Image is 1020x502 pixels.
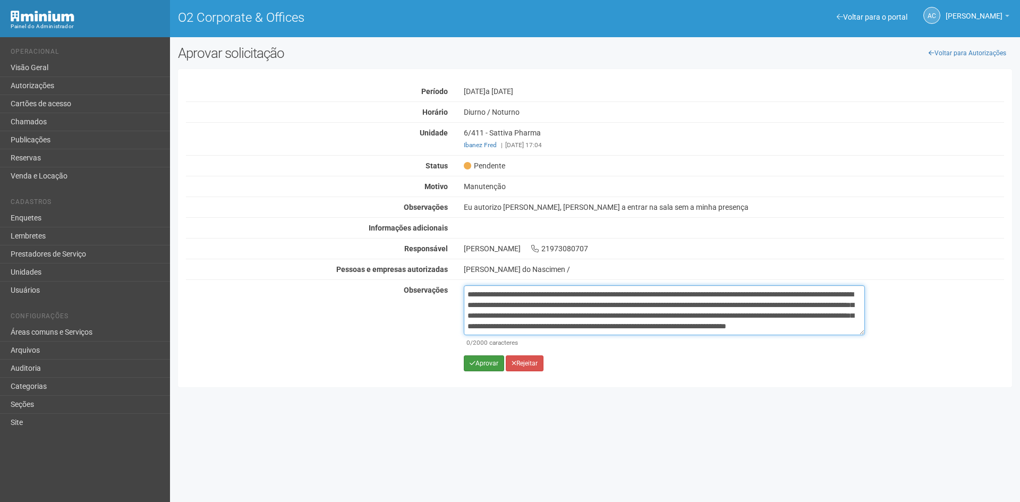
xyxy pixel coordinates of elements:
[421,87,448,96] strong: Período
[464,161,505,171] span: Pendente
[336,265,448,274] strong: Pessoas e empresas autorizadas
[11,11,74,22] img: Minium
[456,128,1012,150] div: 6/411 - Sattiva Pharma
[501,141,503,149] span: |
[923,7,940,24] a: AC
[464,141,497,149] a: Ibanez Fred
[923,45,1012,61] a: Voltar para Autorizações
[466,338,862,347] div: /2000 caracteres
[946,13,1009,22] a: [PERSON_NAME]
[464,140,1004,150] div: [DATE] 17:04
[420,129,448,137] strong: Unidade
[404,203,448,211] strong: Observações
[11,48,162,59] li: Operacional
[456,107,1012,117] div: Diurno / Noturno
[369,224,448,232] strong: Informações adicionais
[456,182,1012,191] div: Manutenção
[424,182,448,191] strong: Motivo
[464,265,1004,274] div: [PERSON_NAME] do Nascimen /
[178,45,587,61] h2: Aprovar solicitação
[11,312,162,324] li: Configurações
[422,108,448,116] strong: Horário
[464,355,504,371] button: Aprovar
[404,244,448,253] strong: Responsável
[486,87,513,96] span: a [DATE]
[946,2,1002,20] span: Ana Carla de Carvalho Silva
[404,286,448,294] strong: Observações
[11,22,162,31] div: Painel do Administrador
[837,13,907,21] a: Voltar para o portal
[456,244,1012,253] div: [PERSON_NAME] 21973080707
[11,198,162,209] li: Cadastros
[426,161,448,170] strong: Status
[506,355,543,371] button: Rejeitar
[456,202,1012,212] div: Eu autorizo [PERSON_NAME], [PERSON_NAME] a entrar na sala sem a minha presença
[178,11,587,24] h1: O2 Corporate & Offices
[456,87,1012,96] div: [DATE]
[466,339,470,346] span: 0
